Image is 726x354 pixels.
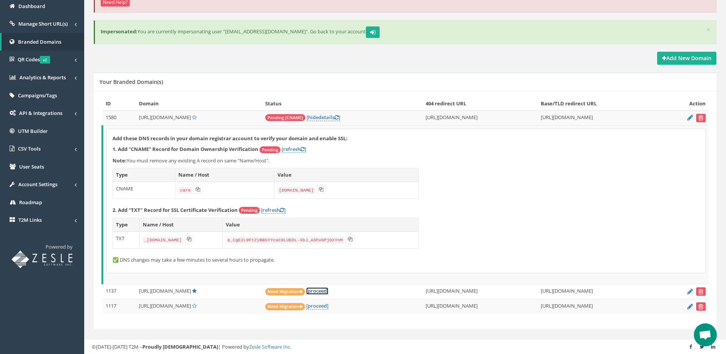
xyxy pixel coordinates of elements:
[139,218,222,232] th: Name / Host
[18,20,68,27] span: Manage Short URL(s)
[538,97,660,110] th: Base/TLD redirect URL
[274,168,418,182] th: Value
[239,207,260,214] span: Pending
[265,303,305,310] span: Need Migration
[18,145,41,152] span: CSV Tools
[249,343,291,350] a: Zesle Software Inc.
[192,302,197,309] a: Set Default
[113,146,258,152] strong: 1. Add "CNAME" Record for Domain Ownership Verification
[113,218,140,232] th: Type
[20,74,66,81] span: Analytics & Reports
[113,256,700,264] p: ✅ DNS changes may take a few minutes to several hours to propagate.
[143,237,183,244] code: _[DOMAIN_NAME]
[538,284,660,299] td: [URL][DOMAIN_NAME]
[94,20,716,44] div: You are currently impersonating user "[EMAIL_ADDRESS][DOMAIN_NAME]". Go back to your account
[694,323,717,346] a: Open chat
[306,287,328,295] a: [proceed]
[660,97,709,110] th: Action
[139,302,191,309] span: [URL][DOMAIN_NAME]
[423,110,538,125] td: [URL][DOMAIN_NAME]
[226,237,344,244] code: a_CgE2L9FtZyBBSYYcaC8LUEDL-XbJ_AShvGPjDXYnM
[18,3,45,10] span: Dashboard
[538,110,660,125] td: [URL][DOMAIN_NAME]
[113,157,127,164] b: Note:
[538,299,660,314] td: [URL][DOMAIN_NAME]
[262,97,423,110] th: Status
[11,251,73,268] img: T2M URL Shortener powered by Zesle Software Inc.
[18,38,61,45] span: Branded Domains
[18,128,48,134] span: UTM Builder
[18,56,50,63] span: QR Codes
[265,114,305,121] span: Pending [CNAME]
[261,206,286,214] a: [refresh]
[222,218,418,232] th: Value
[101,28,137,35] b: Impersonated:
[103,284,136,299] td: 1137
[46,243,73,250] span: Powered by
[662,54,711,62] strong: Add New Domain
[139,287,191,294] span: [URL][DOMAIN_NAME]
[92,343,718,351] div: ©[DATE]-[DATE] T2M – | Powered by
[423,284,538,299] td: [URL][DOMAIN_NAME]
[307,114,340,121] a: [hidedetails]
[103,299,136,314] td: 1117
[136,97,262,110] th: Domain
[277,187,315,194] code: [DOMAIN_NAME]
[657,52,716,65] a: Add New Domain
[192,114,197,121] a: Set Default
[113,182,175,198] td: CNAME
[282,146,306,153] a: [refresh]
[19,110,62,116] span: API & Integrations
[178,187,192,194] code: care
[265,288,305,295] span: Need Migration
[40,56,50,64] span: v2
[18,92,57,99] span: Campaigns/Tags
[113,168,175,182] th: Type
[259,146,281,153] span: Pending
[192,287,197,294] a: Default
[423,97,538,110] th: 404 redirect URL
[139,114,191,121] span: [URL][DOMAIN_NAME]
[706,26,711,34] button: ×
[113,231,140,248] td: TXT
[142,343,218,350] strong: Proudly [DEMOGRAPHIC_DATA]
[103,97,136,110] th: ID
[18,181,57,188] span: Account Settings
[18,216,42,223] span: T2M Links
[308,114,318,121] span: hide
[103,110,136,125] td: 1580
[423,299,538,314] td: [URL][DOMAIN_NAME]
[113,206,238,213] strong: 2. Add "TXT" Record for SSL Certificate Verification
[19,163,44,170] span: User Seats
[113,135,348,142] strong: Add these DNS records in your domain registrar account to verify your domain and enable SSL:
[19,199,42,206] span: Roadmap
[175,168,274,182] th: Name / Host
[306,302,328,310] a: [proceed]
[100,79,163,85] h5: Your Branded Domain(s)
[113,157,700,164] p: You must remove any existing A record on same "Name/Host".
